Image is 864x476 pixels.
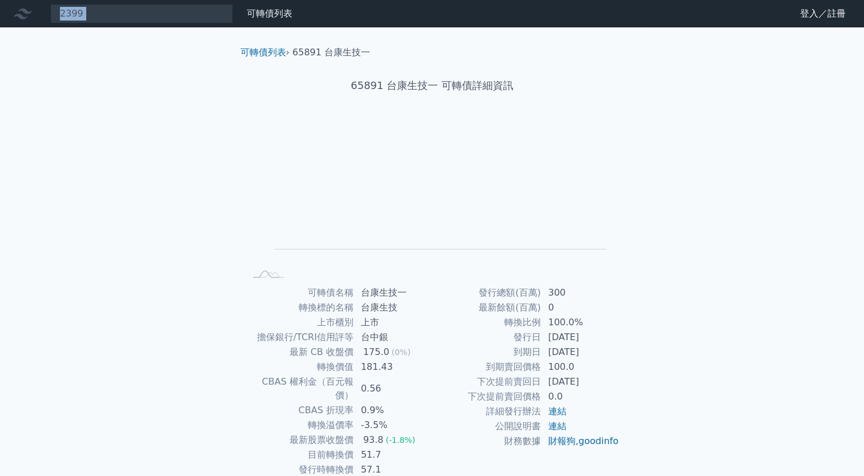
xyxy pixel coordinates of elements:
td: 發行日 [432,330,541,345]
td: 發行總額(百萬) [432,285,541,300]
g: Chart [264,130,606,266]
td: 公開說明書 [432,419,541,434]
td: 51.7 [354,447,432,462]
td: 轉換價值 [245,360,354,374]
td: CBAS 權利金（百元報價） [245,374,354,403]
td: -3.5% [354,418,432,433]
td: 下次提前賣回日 [432,374,541,389]
td: 100.0% [541,315,620,330]
td: 0.9% [354,403,432,418]
a: 可轉債列表 [240,47,286,58]
input: 搜尋可轉債 代號／名稱 [50,4,233,23]
td: 上市 [354,315,432,330]
td: 300 [541,285,620,300]
td: 到期賣回價格 [432,360,541,374]
a: 財報狗 [548,435,576,446]
td: 0.0 [541,389,620,404]
li: › [240,46,290,59]
div: 175.0 [361,345,392,359]
a: 登入／註冊 [791,5,855,23]
td: 下次提前賣回價格 [432,389,541,404]
td: 可轉債名稱 [245,285,354,300]
td: 台康生技 [354,300,432,315]
li: 65891 台康生技一 [292,46,370,59]
td: [DATE] [541,374,620,389]
td: 財務數據 [432,434,541,449]
td: CBAS 折現率 [245,403,354,418]
td: [DATE] [541,330,620,345]
span: (0%) [392,348,411,357]
a: 可轉債列表 [247,8,292,19]
td: 到期日 [432,345,541,360]
a: goodinfo [578,435,618,446]
td: 台中銀 [354,330,432,345]
td: 轉換比例 [432,315,541,330]
td: 0.56 [354,374,432,403]
td: 100.0 [541,360,620,374]
td: 擔保銀行/TCRI信用評等 [245,330,354,345]
h1: 65891 台康生技一 可轉債詳細資訊 [231,78,633,94]
td: 最新股票收盤價 [245,433,354,447]
td: 0 [541,300,620,315]
div: 93.8 [361,433,386,447]
td: 詳細發行辦法 [432,404,541,419]
td: 轉換標的名稱 [245,300,354,315]
span: (-1.8%) [385,435,415,445]
td: [DATE] [541,345,620,360]
td: 上市櫃別 [245,315,354,330]
td: 最新 CB 收盤價 [245,345,354,360]
a: 連結 [548,421,566,431]
td: 轉換溢價率 [245,418,354,433]
td: 最新餘額(百萬) [432,300,541,315]
td: 台康生技一 [354,285,432,300]
td: 181.43 [354,360,432,374]
a: 連結 [548,406,566,417]
td: 目前轉換價 [245,447,354,462]
td: , [541,434,620,449]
